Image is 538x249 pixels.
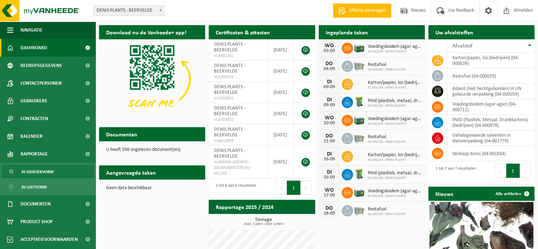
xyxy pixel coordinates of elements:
[368,140,406,144] span: 01-001233 - DENIS PLANTS
[268,39,294,61] td: [DATE]
[333,4,391,18] a: Offerte aanvragen
[428,187,460,200] h2: Nieuws
[21,74,62,92] span: Contactpersonen
[368,152,421,158] span: Karton/papier, los (bedrijven)
[368,194,421,198] span: 01-001233 - DENIS PLANTS
[368,134,406,140] span: Restafval
[21,21,42,39] span: Navigatie
[368,116,421,122] span: Voedingsbodem (agar-agar)
[21,195,51,213] span: Documenten
[212,217,315,226] h3: Tonnage
[214,63,245,74] span: DENIS PLANTS - BEERVELDE
[322,193,336,198] div: 17-09
[214,117,262,123] span: VLA703832
[2,180,94,193] a: In lijstvorm
[447,115,534,130] td: PMD (Plastiek, Metaal, Drankkartons) (bedrijven) (04-000978)
[490,187,534,201] a: Alle artikelen
[353,114,365,126] img: PB-LB-0680-HPE-GN-01
[322,79,336,85] div: DI
[368,158,421,162] span: 01-001233 - DENIS PLANTS
[322,121,336,126] div: 10-09
[368,80,421,86] span: Karton/papier, los (bedrijven)
[214,159,262,176] span: VLAREMA-ARCHIVE-20130530092535-01-001233
[21,231,78,248] span: Acceptatievoorwaarden
[21,145,48,163] span: Rapportage
[322,133,336,139] div: DO
[322,157,336,162] div: 16-09
[99,39,205,119] img: Download de VHEPlus App
[214,42,245,53] span: DENIS PLANTS - BEERVELDE
[368,176,421,180] span: 01-001233 - DENIS PLANTS
[319,25,375,39] h2: Ingeplande taken
[368,122,421,126] span: 01-001233 - DENIS PLANTS
[353,132,365,144] img: WB-2500-GAL-GY-01
[520,164,531,178] button: Next
[209,200,280,214] h2: Rapportage 2025 / 2024
[276,181,287,195] button: Previous
[21,92,47,110] span: Gebruikers
[209,25,277,39] h2: Certificaten & attesten
[212,222,315,226] span: 2024: 7,245 t - 2025: 4,595 t
[495,164,506,178] button: Previous
[506,164,520,178] button: 1
[368,86,421,90] span: 01-001233 - DENIS PLANTS
[99,165,163,179] h2: Aangevraagde taken
[21,57,62,74] span: Bedrijfsgegevens
[368,170,421,176] span: Pmd (plastiek, metaal, drankkartons) (bedrijven)
[368,98,421,104] span: Pmd (plastiek, metaal, drankkartons) (bedrijven)
[322,187,336,193] div: WO
[428,25,480,39] h2: Uw afvalstoffen
[322,67,336,72] div: 04-09
[322,169,336,175] div: DI
[214,84,245,95] span: DENIS PLANTS - BEERVELDE
[353,204,365,216] img: WB-2500-GAL-GY-01
[106,147,198,152] p: U heeft 936 ongelezen document(en).
[432,163,476,179] div: 1 tot 7 van 7 resultaten
[22,165,53,179] span: In grafiekvorm
[301,181,312,195] button: Next
[322,175,336,180] div: 16-09
[447,99,534,115] td: voedingsbodem (agar-agar) (04-000711)
[353,96,365,108] img: WB-0240-HPE-GN-50
[368,50,421,54] span: 01-001233 - DENIS PLANTS
[353,60,365,72] img: WB-2500-GAL-GY-01
[214,96,262,101] span: VLA703831
[268,146,294,178] td: [DATE]
[368,44,421,50] span: Voedingsbodem (agar-agar)
[353,168,365,180] img: WB-0240-HPE-GN-50
[368,212,406,216] span: 01-001233 - DENIS PLANTS
[322,211,336,216] div: 18-09
[214,74,262,80] span: VLA705376
[347,7,388,14] span: Offerte aanvragen
[212,180,256,196] div: 1 tot 6 van 6 resultaten
[322,205,336,211] div: DO
[322,61,336,67] div: DO
[268,82,294,103] td: [DATE]
[353,41,365,53] img: PB-LB-0680-HPE-GN-01
[447,68,534,84] td: restafval (04-000029)
[214,106,245,117] span: DENIS PLANTS - BEERVELDE
[214,127,245,138] span: DENIS PLANTS - BEERVELDE
[262,214,314,228] a: Bekijk rapportage
[322,139,336,144] div: 11-09
[93,5,164,16] span: DENIS PLANTS - BEERVELDE
[452,43,473,49] span: Afvalstof
[368,206,406,212] span: Restafval
[268,124,294,146] td: [DATE]
[368,104,421,108] span: 01-001233 - DENIS PLANTS
[368,62,406,68] span: Restafval
[21,128,42,145] span: Kalender
[268,103,294,124] td: [DATE]
[287,181,301,195] button: 1
[99,25,193,39] h2: Download nu de Vanheede+ app!
[322,97,336,103] div: DI
[214,138,262,144] span: VLA611858
[322,43,336,49] div: WO
[21,213,53,231] span: Product Shop
[21,110,48,128] span: Contracten
[214,148,245,159] span: DENIS PLANTS - BEERVELDE
[99,127,144,141] h2: Documenten
[322,49,336,53] div: 03-09
[268,61,294,82] td: [DATE]
[322,103,336,108] div: 09-09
